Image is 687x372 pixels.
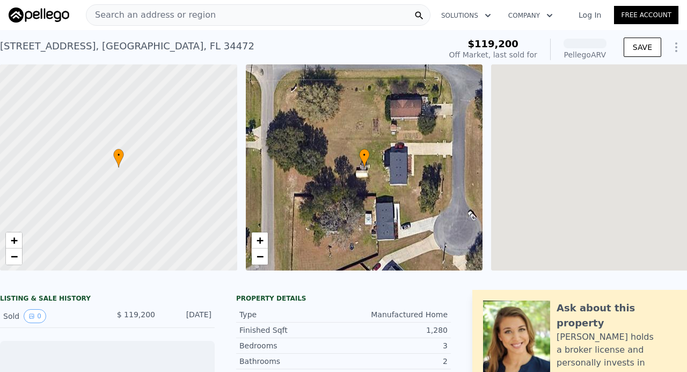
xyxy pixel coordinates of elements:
span: − [256,250,263,263]
span: − [11,250,18,263]
button: Company [500,6,561,25]
a: Zoom in [6,232,22,249]
div: • [113,149,124,167]
button: SAVE [624,38,661,57]
span: $119,200 [467,38,518,49]
div: Pellego ARV [564,49,606,60]
div: Bathrooms [239,356,343,367]
div: 3 [343,340,448,351]
div: Off Market, last sold for [449,49,537,60]
div: Manufactured Home [343,309,448,320]
button: View historical data [24,309,46,323]
a: Zoom out [252,249,268,265]
span: + [11,234,18,247]
button: Solutions [433,6,500,25]
img: Pellego [9,8,69,23]
div: 2 [343,356,448,367]
span: • [113,150,124,160]
div: Sold [3,309,99,323]
a: Log In [566,10,614,20]
span: $ 119,200 [117,310,155,319]
span: • [359,150,370,160]
div: Ask about this property [557,301,676,331]
div: 1,280 [343,325,448,335]
div: Finished Sqft [239,325,343,335]
a: Free Account [614,6,678,24]
span: Search an address or region [86,9,216,21]
a: Zoom out [6,249,22,265]
a: Zoom in [252,232,268,249]
div: Type [239,309,343,320]
div: Bedrooms [239,340,343,351]
div: • [359,149,370,167]
button: Show Options [666,37,687,58]
div: Property details [236,294,451,303]
div: [DATE] [164,309,211,323]
span: + [256,234,263,247]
